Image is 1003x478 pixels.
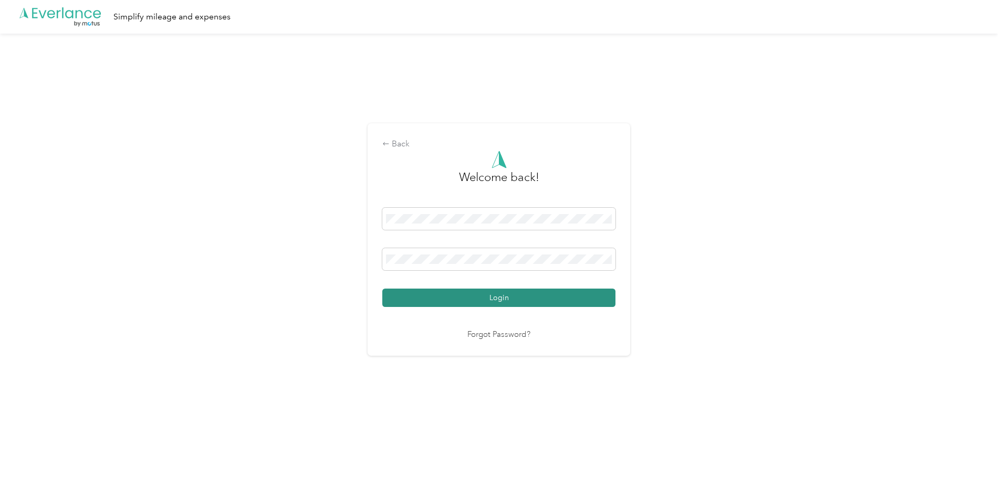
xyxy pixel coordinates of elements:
iframe: Everlance-gr Chat Button Frame [944,419,1003,478]
div: Simplify mileage and expenses [113,10,231,24]
button: Login [382,289,615,307]
h3: greeting [459,168,539,197]
div: Back [382,138,615,151]
a: Forgot Password? [467,329,530,341]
